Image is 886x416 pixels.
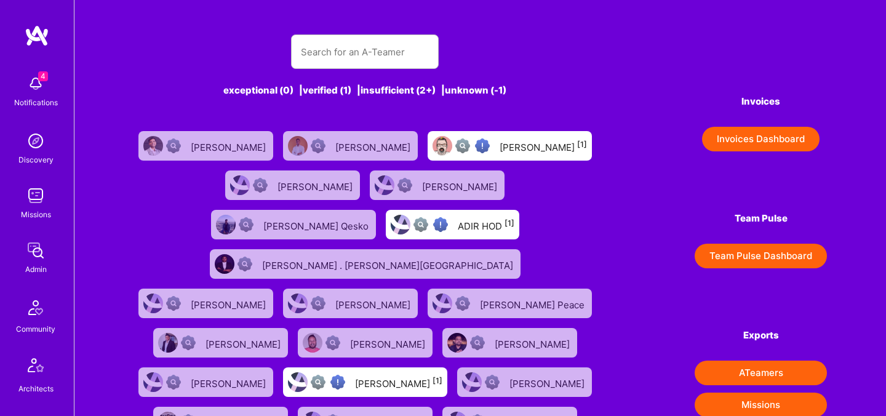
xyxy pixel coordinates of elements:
div: [PERSON_NAME] [335,138,413,154]
div: [PERSON_NAME] [191,374,268,390]
a: Invoices Dashboard [695,127,827,151]
img: User Avatar [447,333,467,353]
a: User AvatarNot Scrubbed[PERSON_NAME] [134,362,278,402]
div: Community [16,322,55,335]
img: High Potential User [475,138,490,153]
img: User Avatar [433,136,452,156]
div: exceptional (0) | verified (1) | insufficient (2+) | unknown (-1) [134,84,597,97]
a: User AvatarNot Scrubbed[PERSON_NAME] [278,126,423,166]
img: discovery [23,129,48,153]
div: [PERSON_NAME] [191,295,268,311]
div: ADIR HOD [458,217,514,233]
img: Not Scrubbed [455,296,470,311]
div: [PERSON_NAME] [206,335,283,351]
span: 4 [38,71,48,81]
img: Not Scrubbed [166,138,181,153]
img: admin teamwork [23,238,48,263]
img: Community [21,293,50,322]
img: User Avatar [288,294,308,313]
a: User AvatarNot Scrubbed[PERSON_NAME] [365,166,509,205]
img: Not Scrubbed [311,296,325,311]
img: User Avatar [288,372,308,392]
div: [PERSON_NAME] . [PERSON_NAME][GEOGRAPHIC_DATA] [262,256,516,272]
a: User AvatarNot Scrubbed[PERSON_NAME] [278,284,423,323]
img: User Avatar [375,175,394,195]
img: High Potential User [433,217,448,232]
a: User AvatarNot Scrubbed[PERSON_NAME] [148,323,293,362]
img: User Avatar [215,254,234,274]
div: Architects [18,382,54,395]
img: User Avatar [462,372,482,392]
input: Search for an A-Teamer [301,36,429,68]
img: Not Scrubbed [181,335,196,350]
img: User Avatar [143,136,163,156]
a: User AvatarNot fully vettedHigh Potential UserADIR HOD[1] [381,205,524,244]
div: Discovery [18,153,54,166]
img: Not Scrubbed [325,335,340,350]
img: Not Scrubbed [253,178,268,193]
img: User Avatar [288,136,308,156]
div: [PERSON_NAME] [277,177,355,193]
img: User Avatar [391,215,410,234]
a: User AvatarNot Scrubbed[PERSON_NAME] Peace [423,284,597,323]
button: ATeamers [695,361,827,385]
a: User AvatarNot Scrubbed[PERSON_NAME] [452,362,597,402]
div: Missions [21,208,51,221]
img: bell [23,71,48,96]
img: User Avatar [303,333,322,353]
a: User AvatarNot Scrubbed[PERSON_NAME] [437,323,582,362]
sup: [1] [577,140,587,149]
img: Not Scrubbed [166,296,181,311]
div: [PERSON_NAME] Peace [480,295,587,311]
img: Not Scrubbed [166,375,181,390]
img: User Avatar [216,215,236,234]
h4: Exports [695,330,827,341]
a: User AvatarNot fully vettedHigh Potential User[PERSON_NAME][1] [278,362,452,402]
img: User Avatar [433,294,452,313]
a: User AvatarNot Scrubbed[PERSON_NAME] [134,126,278,166]
img: User Avatar [158,333,178,353]
img: Not fully vetted [311,375,325,390]
sup: [1] [505,218,514,228]
div: [PERSON_NAME] [191,138,268,154]
img: Not Scrubbed [311,138,325,153]
div: [PERSON_NAME] [335,295,413,311]
a: User AvatarNot Scrubbed[PERSON_NAME] . [PERSON_NAME][GEOGRAPHIC_DATA] [205,244,525,284]
img: Not fully vetted [455,138,470,153]
a: User AvatarNot Scrubbed[PERSON_NAME] [220,166,365,205]
img: Not Scrubbed [470,335,485,350]
img: Not Scrubbed [237,257,252,271]
img: Not Scrubbed [485,375,500,390]
h4: Invoices [695,96,827,107]
a: User AvatarNot Scrubbed[PERSON_NAME] [293,323,437,362]
img: teamwork [23,183,48,208]
div: Notifications [14,96,58,109]
div: [PERSON_NAME] Qesko [263,217,371,233]
div: [PERSON_NAME] [500,138,587,154]
img: Not Scrubbed [239,217,253,232]
div: [PERSON_NAME] [355,374,442,390]
button: Team Pulse Dashboard [695,244,827,268]
div: [PERSON_NAME] [509,374,587,390]
div: [PERSON_NAME] [422,177,500,193]
img: Not Scrubbed [397,178,412,193]
img: User Avatar [230,175,250,195]
sup: [1] [433,376,442,385]
img: Architects [21,353,50,382]
img: User Avatar [143,372,163,392]
img: logo [25,25,49,47]
img: User Avatar [143,294,163,313]
button: Invoices Dashboard [702,127,820,151]
a: User AvatarNot Scrubbed[PERSON_NAME] [134,284,278,323]
div: Admin [25,263,47,276]
a: User AvatarNot Scrubbed[PERSON_NAME] Qesko [206,205,381,244]
img: Not fully vetted [413,217,428,232]
div: [PERSON_NAME] [495,335,572,351]
a: User AvatarNot fully vettedHigh Potential User[PERSON_NAME][1] [423,126,597,166]
img: High Potential User [330,375,345,390]
div: [PERSON_NAME] [350,335,428,351]
h4: Team Pulse [695,213,827,224]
